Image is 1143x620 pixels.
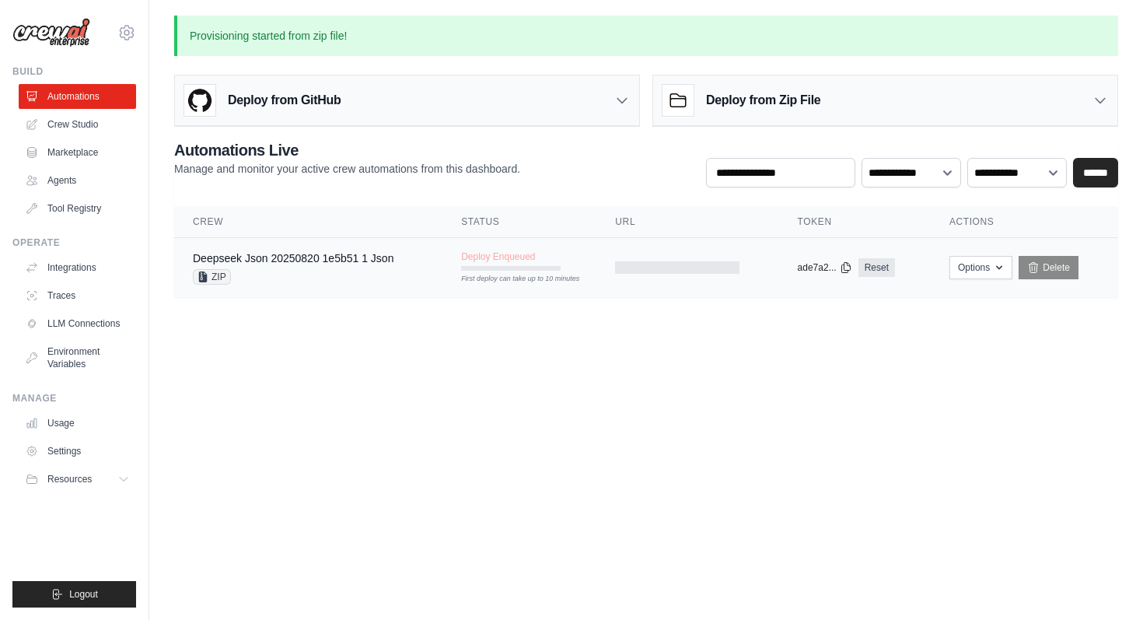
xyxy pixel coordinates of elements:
[779,206,931,238] th: Token
[193,252,393,264] a: Deepseek Json 20250820 1e5b51 1 Json
[798,261,852,274] button: ade7a2...
[19,196,136,221] a: Tool Registry
[442,206,596,238] th: Status
[12,65,136,78] div: Build
[19,112,136,137] a: Crew Studio
[228,91,341,110] h3: Deploy from GitHub
[19,311,136,336] a: LLM Connections
[12,236,136,249] div: Operate
[19,84,136,109] a: Automations
[461,274,561,285] div: First deploy can take up to 10 minutes
[193,269,231,285] span: ZIP
[461,250,535,263] span: Deploy Enqueued
[12,581,136,608] button: Logout
[706,91,820,110] h3: Deploy from Zip File
[69,588,98,601] span: Logout
[596,206,778,238] th: URL
[858,258,895,277] a: Reset
[19,439,136,464] a: Settings
[949,256,1012,279] button: Options
[174,206,442,238] th: Crew
[174,139,520,161] h2: Automations Live
[12,392,136,405] div: Manage
[931,206,1118,238] th: Actions
[184,85,215,116] img: GitHub Logo
[19,283,136,308] a: Traces
[12,18,90,47] img: Logo
[174,161,520,177] p: Manage and monitor your active crew automations from this dashboard.
[1019,256,1078,279] a: Delete
[19,339,136,377] a: Environment Variables
[19,140,136,165] a: Marketplace
[19,467,136,492] button: Resources
[19,411,136,436] a: Usage
[174,16,1118,56] p: Provisioning started from zip file!
[19,168,136,193] a: Agents
[19,255,136,280] a: Integrations
[47,473,92,485] span: Resources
